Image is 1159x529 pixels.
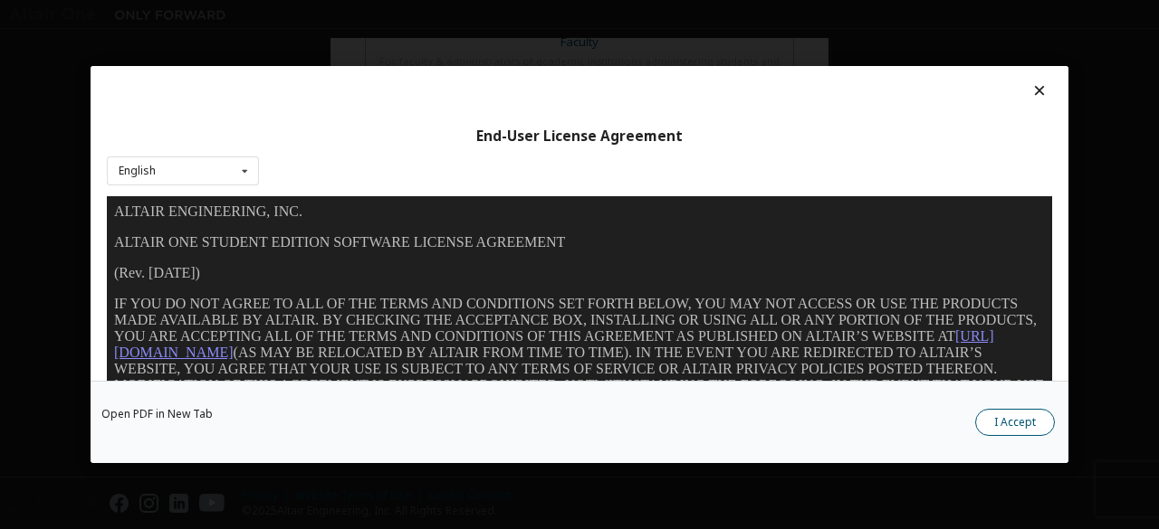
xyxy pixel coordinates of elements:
button: I Accept [975,409,1055,436]
a: Open PDF in New Tab [101,409,213,420]
div: English [119,165,156,176]
p: ALTAIR ONE STUDENT EDITION SOFTWARE LICENSE AGREEMENT [7,38,938,54]
div: End-User License Agreement [107,128,1052,146]
p: IF YOU DO NOT AGREE TO ALL OF THE TERMS AND CONDITIONS SET FORTH BELOW, YOU MAY NOT ACCESS OR USE... [7,99,938,230]
p: (Rev. [DATE]) [7,69,938,85]
a: [URL][DOMAIN_NAME] [7,132,887,164]
p: ALTAIR ENGINEERING, INC. [7,7,938,24]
